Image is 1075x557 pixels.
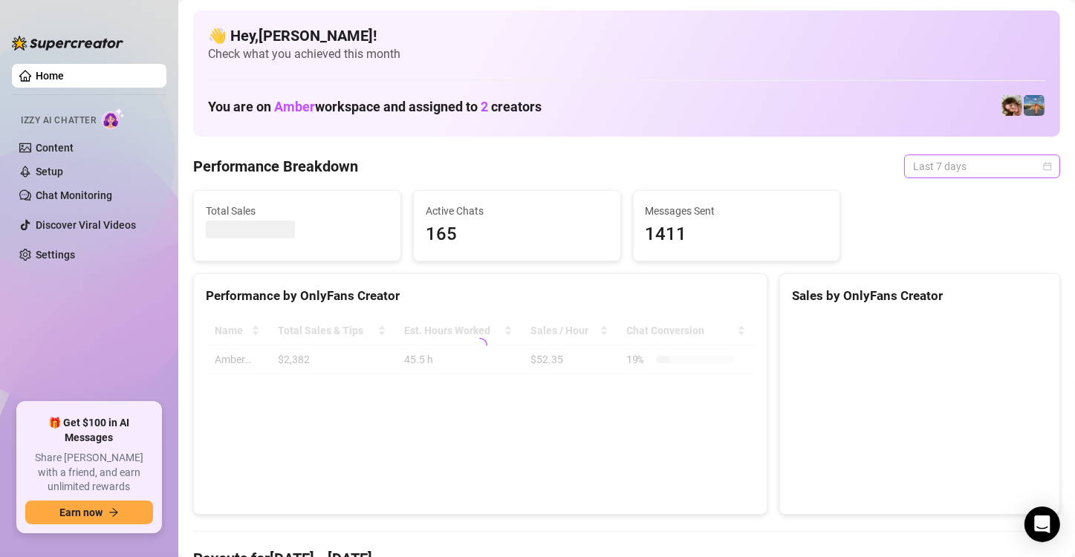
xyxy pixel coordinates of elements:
[646,221,828,249] span: 1411
[36,189,112,201] a: Chat Monitoring
[206,286,755,306] div: Performance by OnlyFans Creator
[792,286,1048,306] div: Sales by OnlyFans Creator
[36,142,74,154] a: Content
[12,36,123,51] img: logo-BBDzfeDw.svg
[36,249,75,261] a: Settings
[102,108,125,129] img: AI Chatter
[1024,506,1060,542] div: Open Intercom Messenger
[646,203,828,219] span: Messages Sent
[208,46,1045,62] span: Check what you achieved this month
[36,70,64,82] a: Home
[208,25,1045,46] h4: 👋 Hey, [PERSON_NAME] !
[913,155,1051,177] span: Last 7 days
[59,506,103,518] span: Earn now
[472,338,487,353] span: loading
[25,416,153,445] span: 🎁 Get $100 in AI Messages
[36,219,136,231] a: Discover Viral Videos
[193,156,358,177] h4: Performance Breakdown
[1024,95,1045,116] img: Amber
[36,166,63,177] a: Setup
[426,203,608,219] span: Active Chats
[1043,162,1052,171] span: calendar
[481,99,488,114] span: 2
[426,221,608,249] span: 165
[25,451,153,495] span: Share [PERSON_NAME] with a friend, and earn unlimited rewards
[1001,95,1022,116] img: Amber
[274,99,315,114] span: Amber
[206,203,389,219] span: Total Sales
[25,501,153,524] button: Earn nowarrow-right
[108,507,119,518] span: arrow-right
[208,99,542,115] h1: You are on workspace and assigned to creators
[21,114,96,128] span: Izzy AI Chatter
